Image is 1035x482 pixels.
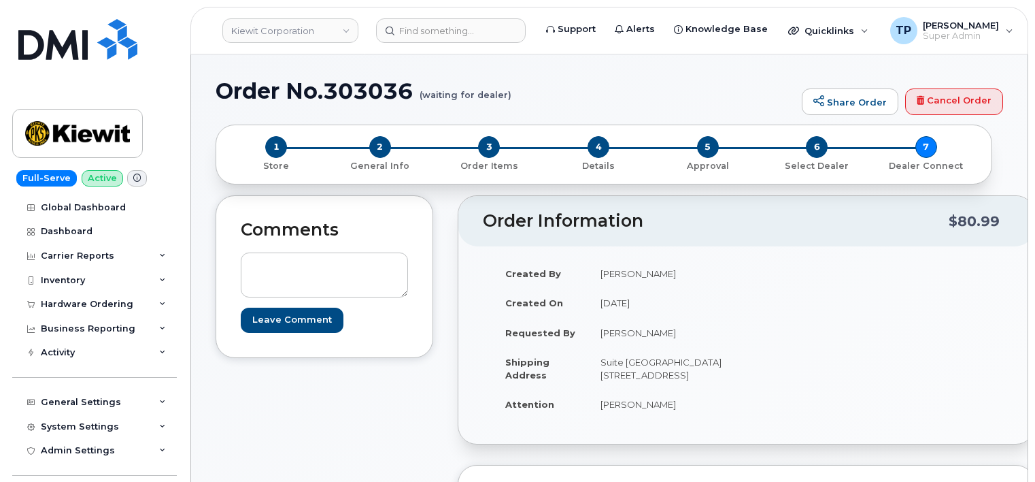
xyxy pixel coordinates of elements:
[241,308,343,333] input: Leave Comment
[588,136,609,158] span: 4
[478,136,500,158] span: 3
[227,158,326,172] a: 1 Store
[216,79,795,103] h1: Order No.303036
[697,136,719,158] span: 5
[588,318,736,348] td: [PERSON_NAME]
[265,136,287,158] span: 1
[505,399,554,410] strong: Attention
[588,288,736,318] td: [DATE]
[505,327,575,338] strong: Requested By
[949,208,1000,234] div: $80.99
[762,158,872,172] a: 6 Select Dealer
[544,158,654,172] a: 4 Details
[588,259,736,289] td: [PERSON_NAME]
[905,89,1003,116] a: Cancel Order
[440,160,539,172] p: Order Items
[369,136,391,158] span: 2
[549,160,648,172] p: Details
[483,212,949,231] h2: Order Information
[326,158,435,172] a: 2 General Info
[420,79,511,100] small: (waiting for dealer)
[505,298,563,308] strong: Created On
[806,136,828,158] span: 6
[658,160,757,172] p: Approval
[505,268,561,279] strong: Created By
[435,158,544,172] a: 3 Order Items
[505,357,549,381] strong: Shipping Address
[233,160,320,172] p: Store
[802,89,898,116] a: Share Order
[588,347,736,389] td: Suite [GEOGRAPHIC_DATA][STREET_ADDRESS]
[588,389,736,419] td: [PERSON_NAME]
[653,158,762,172] a: 5 Approval
[241,221,408,240] h2: Comments
[331,160,430,172] p: General Info
[768,160,866,172] p: Select Dealer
